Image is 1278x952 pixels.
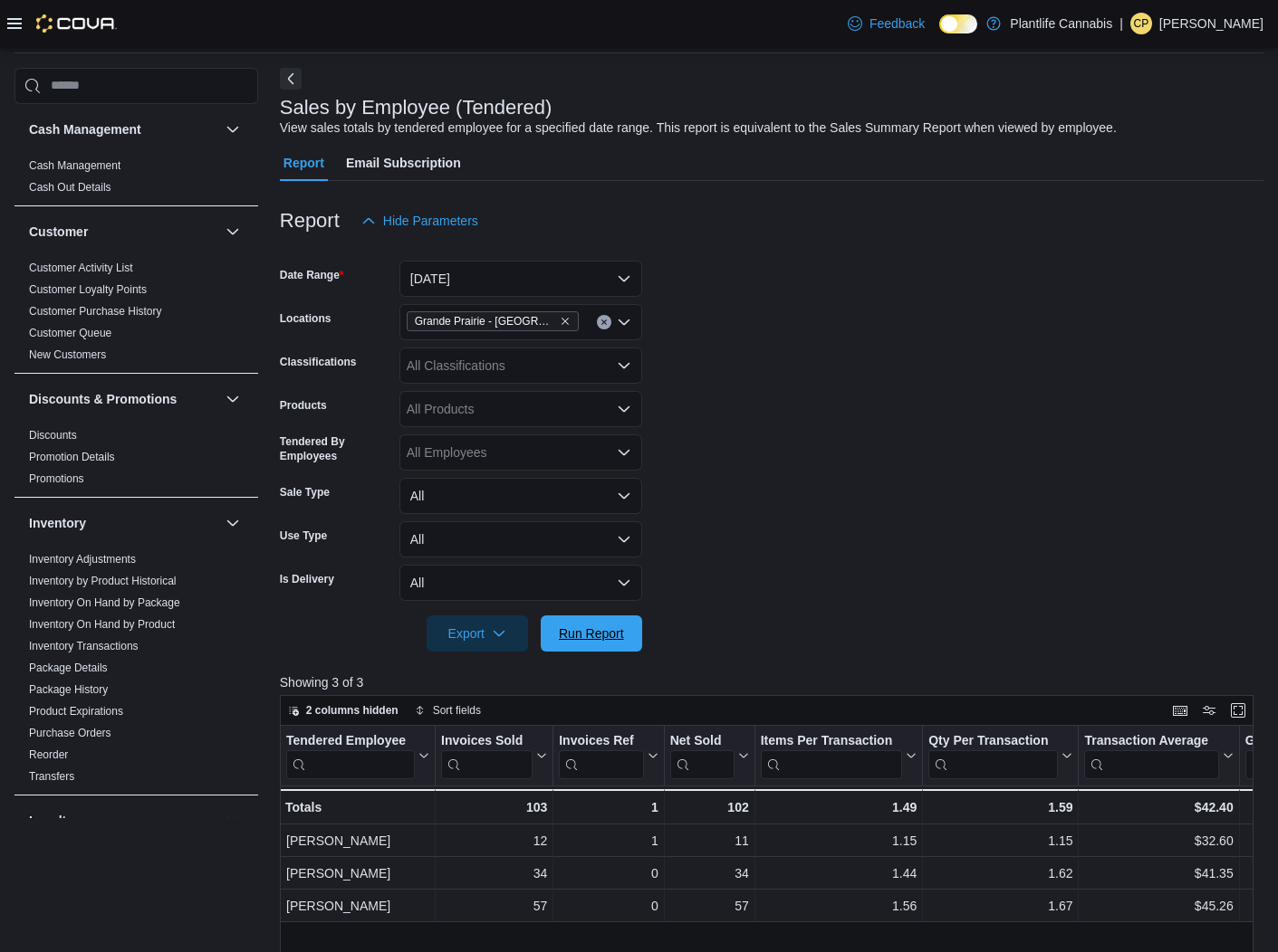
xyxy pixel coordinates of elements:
[559,624,624,643] span: Run Report
[280,398,327,413] label: Products
[399,261,642,297] button: [DATE]
[29,450,115,464] span: Promotion Details
[761,862,918,884] div: 1.44
[29,282,147,297] span: Customer Loyalty Points
[29,120,141,138] h3: Cash Management
[280,528,327,543] label: Use Type
[29,283,147,296] a: Customer Loyalty Points
[407,311,579,331] span: Grande Prairie - Cobblestone
[559,796,658,818] div: 1
[29,514,86,532] h3: Inventory
[617,315,631,329] button: Open list of options
[29,120,218,138] button: Cash Management
[617,445,631,460] button: Open list of options
[1084,732,1233,778] button: Transaction Average
[29,595,180,610] span: Inventory On Hand by Package
[617,358,631,373] button: Open list of options
[29,575,177,587] a: Inventory by Product Historical
[286,895,429,917] div: [PERSON_NAME]
[29,727,111,739] a: Purchase Orders
[760,732,917,778] button: Items Per Transaction
[1010,13,1112,34] p: Plantlife Cannabis
[441,796,547,818] div: 103
[14,424,258,497] div: Discounts & Promotions
[354,203,485,239] button: Hide Parameters
[29,158,120,173] span: Cash Management
[29,640,139,652] a: Inventory Transactions
[760,796,917,818] div: 1.49
[29,223,88,241] h3: Customer
[286,830,429,852] div: [PERSON_NAME]
[280,355,357,369] label: Classifications
[29,326,111,340] span: Customer Queue
[29,428,77,443] span: Discounts
[928,732,1058,749] div: Qty Per Transaction
[441,732,533,749] div: Invoices Sold
[222,512,244,534] button: Inventory
[939,14,977,33] input: Dark Mode
[1130,13,1152,34] div: Callie Parsons
[29,683,108,696] a: Package History
[617,402,631,416] button: Open list of options
[441,862,547,884] div: 34
[29,262,133,274] a: Customer Activity List
[285,796,429,818] div: Totals
[29,553,136,566] a: Inventory Adjustments
[1119,13,1123,34] p: |
[841,5,932,42] a: Feedback
[222,221,244,243] button: Customer
[29,747,68,762] span: Reorder
[222,388,244,410] button: Discounts & Promotions
[399,478,642,514] button: All
[29,390,218,408] button: Discounts & Promotions
[29,451,115,463] a: Promotion Details
[280,673,1264,691] p: Showing 3 of 3
[222,119,244,140] button: Cash Management
[670,862,749,884] div: 34
[1134,13,1149,34] span: CP
[29,639,139,653] span: Inventory Transactions
[306,703,399,718] span: 2 columns hidden
[1084,895,1233,917] div: $45.26
[14,155,258,205] div: Cash Management
[14,548,258,795] div: Inventory
[29,812,73,830] h3: Loyalty
[280,572,334,586] label: Is Delivery
[29,472,84,485] a: Promotions
[280,311,332,326] label: Locations
[29,574,177,588] span: Inventory by Product Historical
[286,732,429,778] button: Tendered Employee
[29,704,123,719] span: Product Expirations
[928,895,1072,917] div: 1.67
[29,769,74,784] span: Transfers
[939,33,940,34] span: Dark Mode
[29,617,175,632] span: Inventory On Hand by Product
[928,830,1072,852] div: 1.15
[761,830,918,852] div: 1.15
[760,732,902,749] div: Items Per Transaction
[280,434,392,463] label: Tendered By Employees
[36,14,117,33] img: Cova
[29,429,77,442] a: Discounts
[283,145,324,181] span: Report
[29,180,111,195] span: Cash Out Details
[928,862,1072,884] div: 1.62
[433,703,481,718] span: Sort fields
[408,700,488,721] button: Sort fields
[29,223,218,241] button: Customer
[928,732,1058,778] div: Qty Per Transaction
[669,796,748,818] div: 102
[29,305,162,318] a: Customer Purchase History
[29,347,106,362] span: New Customers
[280,68,302,90] button: Next
[597,315,611,329] button: Clear input
[441,732,533,778] div: Invoices Sold
[280,485,330,500] label: Sale Type
[280,119,1117,138] div: View sales totals by tendered employee for a specified date range. This report is equivalent to t...
[29,390,177,408] h3: Discounts & Promotions
[383,212,478,230] span: Hide Parameters
[29,514,218,532] button: Inventory
[441,895,547,917] div: 57
[669,732,734,749] div: Net Sold
[29,261,133,275] span: Customer Activity List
